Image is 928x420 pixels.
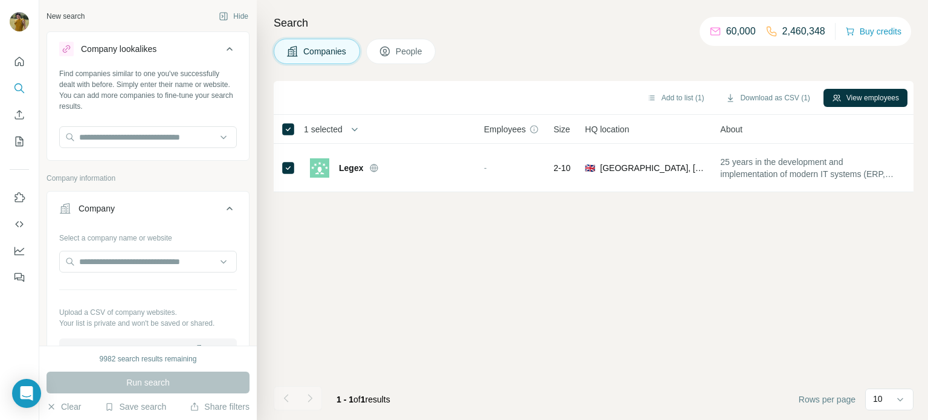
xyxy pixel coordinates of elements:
div: Company lookalikes [81,43,156,55]
div: Select a company name or website [59,228,237,244]
span: Size [553,123,570,135]
div: New search [47,11,85,22]
button: Upload a list of companies [59,338,237,360]
button: Buy credits [845,23,901,40]
span: of [353,395,361,404]
button: Clear [47,401,81,413]
div: Open Intercom Messenger [12,379,41,408]
div: Company [79,202,115,215]
span: 1 selected [304,123,343,135]
button: Company lookalikes [47,34,249,68]
button: My lists [10,131,29,152]
button: Save search [105,401,166,413]
button: Search [10,77,29,99]
button: Download as CSV (1) [717,89,818,107]
span: 1 - 1 [337,395,353,404]
span: HQ location [585,123,629,135]
span: 25 years in the development and implementation of modern IT systems (ERP, CRM, BI), high-load tra... [720,156,899,180]
button: Share filters [190,401,250,413]
img: Avatar [10,12,29,31]
button: Dashboard [10,240,29,262]
span: Rows per page [799,393,855,405]
button: View employees [823,89,907,107]
h4: Search [274,15,913,31]
p: 60,000 [726,24,756,39]
span: results [337,395,390,404]
button: Use Surfe on LinkedIn [10,187,29,208]
button: Quick start [10,51,29,73]
span: 🇬🇧 [585,162,595,174]
span: 2-10 [553,162,570,174]
span: Legex [339,162,363,174]
span: People [396,45,424,57]
p: 2,460,348 [782,24,825,39]
button: Use Surfe API [10,213,29,235]
p: Upload a CSV of company websites. [59,307,237,318]
p: 10 [873,393,883,405]
button: Enrich CSV [10,104,29,126]
div: 9982 search results remaining [100,354,197,364]
span: About [720,123,743,135]
p: Your list is private and won't be saved or shared. [59,318,237,329]
p: Company information [47,173,250,184]
span: Companies [303,45,347,57]
div: Find companies similar to one you've successfully dealt with before. Simply enter their name or w... [59,68,237,112]
button: Company [47,194,249,228]
button: Hide [210,7,257,25]
span: Employees [484,123,526,135]
span: [GEOGRAPHIC_DATA], [GEOGRAPHIC_DATA] [600,162,706,174]
span: 1 [361,395,366,404]
span: - [484,163,487,173]
button: Add to list (1) [639,89,713,107]
button: Feedback [10,267,29,288]
img: Logo of Legex [310,158,329,178]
